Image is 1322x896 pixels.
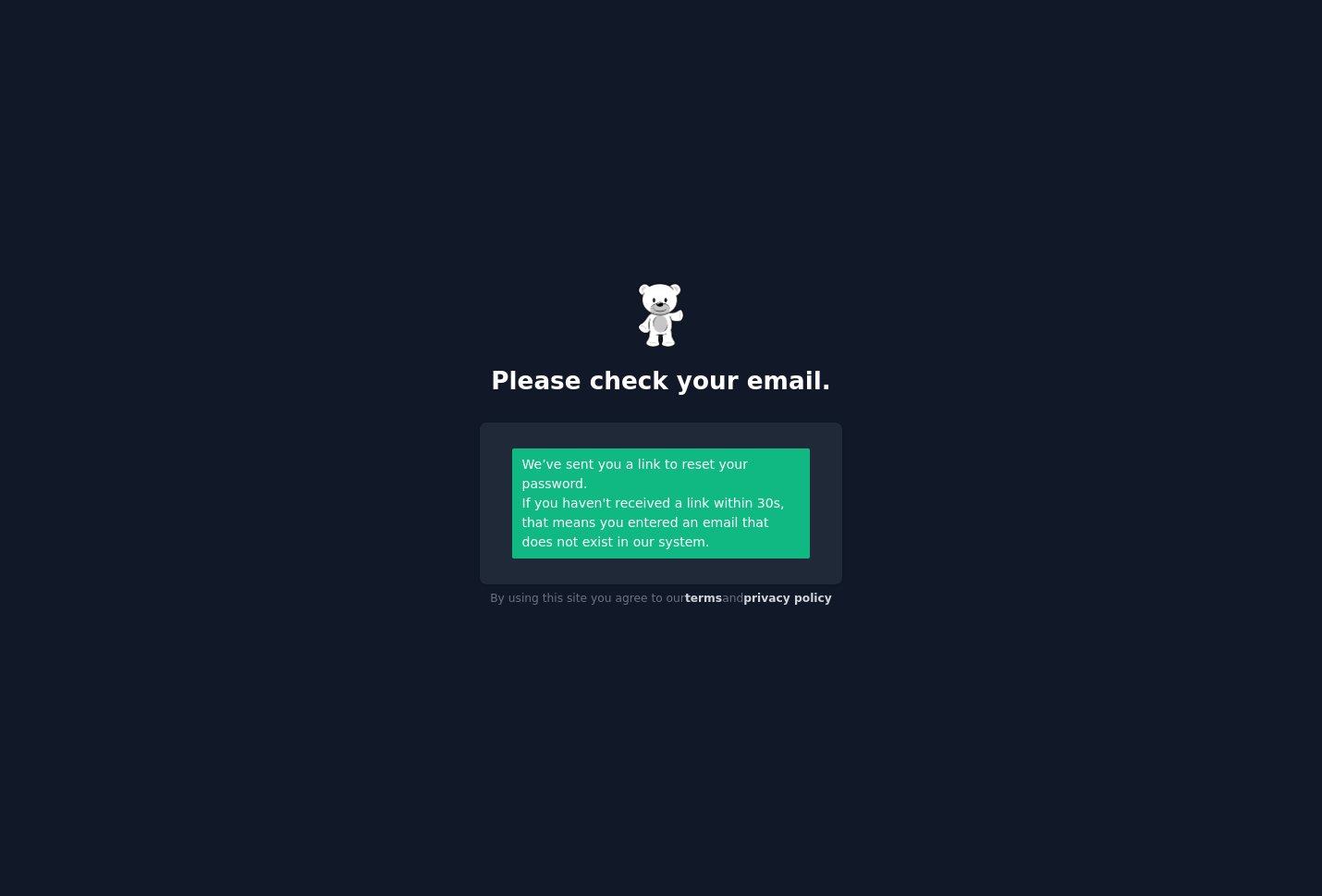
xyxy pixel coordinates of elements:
div: If you haven't received a link within 30s, that means you entered an email that does not exist in... [522,494,801,552]
a: privacy policy [743,592,832,605]
div: By using this site you agree to our and [480,584,842,614]
div: We’ve sent you a link to reset your password. [522,455,801,494]
img: Gummy Bear [638,283,684,348]
h2: Please check your email. [480,367,842,397]
a: terms [685,592,722,605]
